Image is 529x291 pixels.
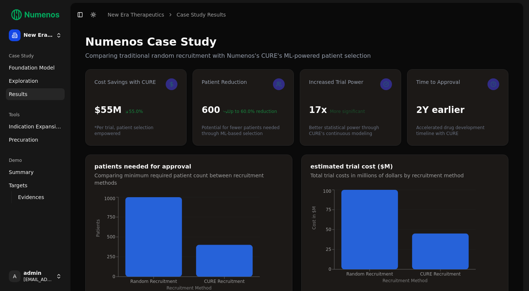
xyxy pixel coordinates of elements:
[6,88,65,100] a: Results
[309,104,327,116] p: 17 x
[6,166,65,178] a: Summary
[6,267,65,285] button: Aadmin[EMAIL_ADDRESS]
[330,109,365,114] p: More significant
[18,194,44,201] span: Evidences
[177,11,226,18] a: Case Study Results
[107,234,115,239] tspan: 500
[309,78,392,90] div: Increased Trial Power
[9,270,21,282] span: A
[107,214,115,220] tspan: 750
[108,11,226,18] nav: breadcrumb
[166,285,212,291] tspan: Recruitment Method
[326,227,331,232] tspan: 50
[94,104,122,116] p: $ 55 M
[94,125,177,136] p: *Per trial, patient selection empowered
[202,78,285,90] div: Patient Reduction
[326,207,331,212] tspan: 75
[85,35,508,49] h1: Numenos Case Study
[94,164,283,170] div: patients needed for approval
[328,267,331,272] tspan: 0
[85,52,508,60] p: Comparing traditional random recruitment with Numenos's CURE's ML-powered patient selection
[107,254,115,259] tspan: 250
[96,219,101,237] tspan: Patients
[309,125,392,136] p: Better statistical power through CURE's continuous modeling
[6,6,65,24] img: Numenos
[9,182,28,189] span: Targets
[6,75,65,87] a: Exploration
[112,274,115,279] tspan: 0
[24,270,53,277] span: admin
[202,125,285,136] p: Potential for fewer patients needed through ML-based selection
[94,172,283,187] div: Comparing minimum required patient count between recruitment methods
[326,247,331,252] tspan: 25
[6,50,65,62] div: Case Study
[202,104,220,116] p: 600
[223,109,277,114] p: Up to 60.0 % reduction
[9,64,55,71] span: Foundation Model
[416,78,499,90] div: Time to Approval
[416,104,464,116] p: 2Y earlier
[416,125,499,136] p: Accelerated drug development timeline with CURE
[6,62,65,74] a: Foundation Model
[9,123,62,130] span: Indication Expansion
[312,206,317,230] tspan: Cost in $M
[6,155,65,166] div: Demo
[125,109,143,114] p: 55.0 %
[6,26,65,44] button: New Era Therapeutics
[6,109,65,121] div: Tools
[6,134,65,146] a: Precuration
[130,279,177,284] tspan: Random Recruitment
[9,136,38,143] span: Precuration
[420,272,461,277] tspan: CURE Recruitment
[382,278,428,283] tspan: Recruitment Method
[15,192,56,202] a: Evidences
[323,189,331,194] tspan: 100
[24,32,53,39] span: New Era Therapeutics
[9,91,28,98] span: Results
[310,172,499,179] div: Total trial costs in millions of dollars by recruitment method
[310,164,499,170] div: estimated trial cost ($M)
[9,77,38,85] span: Exploration
[94,78,177,90] div: Cost Savings with CURE
[24,277,53,283] span: [EMAIL_ADDRESS]
[346,272,393,277] tspan: Random Recruitment
[6,180,65,191] a: Targets
[9,168,34,176] span: Summary
[104,196,115,201] tspan: 1000
[108,11,164,18] a: New Era Therapeutics
[6,121,65,132] a: Indication Expansion
[204,279,245,284] tspan: CURE Recruitment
